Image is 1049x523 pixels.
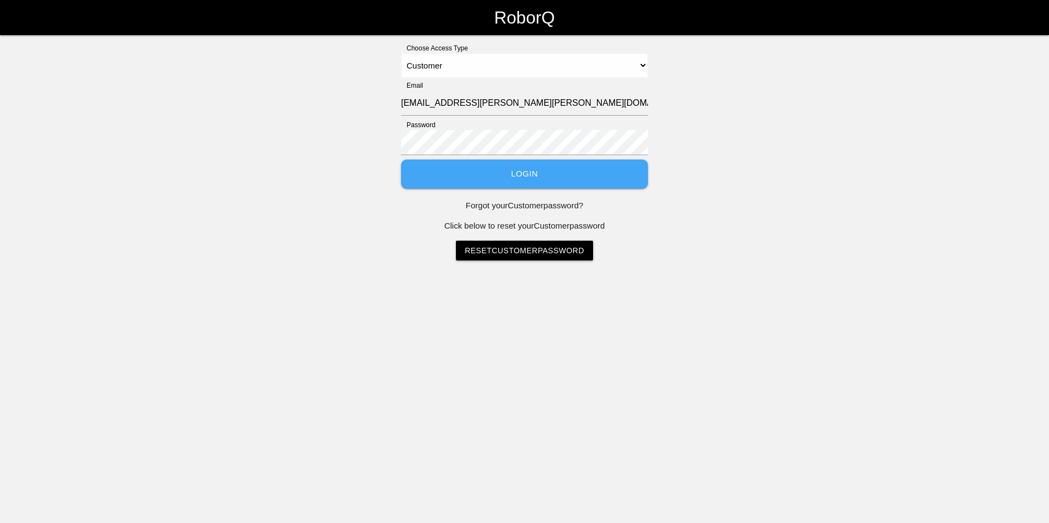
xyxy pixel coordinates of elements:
[401,81,423,90] label: Email
[401,200,648,212] p: Forgot your Customer password?
[401,160,648,189] button: Login
[456,241,593,260] a: ResetCustomerPassword
[401,120,436,130] label: Password
[401,43,468,53] label: Choose Access Type
[401,220,648,232] p: Click below to reset your Customer password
